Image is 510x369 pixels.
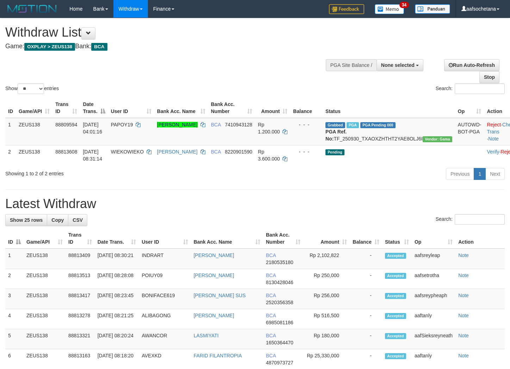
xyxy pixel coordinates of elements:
span: Copy 1650364470 to clipboard [266,340,293,345]
span: None selected [381,62,415,68]
td: aafsreyleap [412,249,455,269]
span: WIEKOWIEKO [111,149,144,155]
span: [DATE] 04:01:16 [83,122,102,135]
td: 88813513 [66,269,95,289]
span: Vendor URL: https://trx31.1velocity.biz [423,136,452,142]
h1: Latest Withdraw [5,197,505,211]
span: Grabbed [325,122,345,128]
span: BCA [266,293,276,298]
a: Previous [446,168,474,180]
a: Note [458,333,469,338]
span: BCA [211,149,221,155]
img: Button%20Memo.svg [375,4,404,14]
a: [PERSON_NAME] [157,122,198,127]
th: User ID: activate to sort column ascending [108,98,154,118]
div: - - - [293,148,320,155]
h1: Withdraw List [5,25,333,39]
span: Copy [51,217,64,223]
th: Balance [290,98,323,118]
a: 1 [474,168,486,180]
th: Trans ID: activate to sort column ascending [52,98,80,118]
td: 1 [5,249,24,269]
td: 88813417 [66,289,95,309]
th: Action [455,229,505,249]
a: Note [488,136,499,142]
td: ZEUS138 [16,145,52,165]
td: ALIBAGONG [139,309,191,329]
button: None selected [377,59,423,71]
span: Rp 1.200.000 [258,122,280,135]
th: User ID: activate to sort column ascending [139,229,191,249]
img: panduan.png [415,4,450,14]
th: Status: activate to sort column ascending [382,229,412,249]
a: [PERSON_NAME] [194,252,234,258]
td: - [350,289,382,309]
label: Search: [436,214,505,225]
td: aafSieksreyneath [412,329,455,349]
td: aaftanly [412,309,455,329]
td: [DATE] 08:30:21 [95,249,139,269]
a: Note [458,252,469,258]
td: [DATE] 08:28:08 [95,269,139,289]
td: 4 [5,309,24,329]
th: ID [5,98,16,118]
td: Rp 180,000 [303,329,350,349]
span: Copy 4870973727 to clipboard [266,360,293,365]
span: Accepted [385,273,406,279]
td: 3 [5,289,24,309]
th: Date Trans.: activate to sort column descending [80,98,108,118]
span: Copy 8220901590 to clipboard [225,149,252,155]
a: [PERSON_NAME] SUS [194,293,246,298]
a: [PERSON_NAME] [194,273,234,278]
span: 34 [399,2,409,8]
td: aafsetrotha [412,269,455,289]
span: Marked by aaftanly [347,122,359,128]
span: 88809594 [55,122,77,127]
th: Bank Acc. Name: activate to sort column ascending [191,229,263,249]
td: ZEUS138 [24,329,66,349]
label: Show entries [5,83,59,94]
div: Showing 1 to 2 of 2 entries [5,167,207,177]
td: POIUY09 [139,269,191,289]
td: Rp 250,000 [303,269,350,289]
td: Rp 2,102,822 [303,249,350,269]
label: Search: [436,83,505,94]
th: Game/API: activate to sort column ascending [16,98,52,118]
th: Amount: activate to sort column ascending [303,229,350,249]
span: Copy 2180535180 to clipboard [266,259,293,265]
th: ID: activate to sort column descending [5,229,24,249]
td: ZEUS138 [24,289,66,309]
th: Op: activate to sort column ascending [412,229,455,249]
a: Run Auto-Refresh [444,59,499,71]
span: CSV [73,217,83,223]
img: MOTION_logo.png [5,4,59,14]
th: Bank Acc. Number: activate to sort column ascending [263,229,303,249]
a: [PERSON_NAME] [157,149,198,155]
span: BCA [91,43,107,51]
td: AWANCOR [139,329,191,349]
a: CSV [68,214,87,226]
span: OXPLAY > ZEUS138 [24,43,75,51]
a: Note [458,273,469,278]
td: 88813409 [66,249,95,269]
td: 5 [5,329,24,349]
span: Copy 8130428046 to clipboard [266,280,293,285]
span: BCA [266,333,276,338]
span: Accepted [385,293,406,299]
a: Note [458,313,469,318]
td: 88813278 [66,309,95,329]
div: PGA Site Balance / [326,59,377,71]
input: Search: [455,83,505,94]
a: LASMIYATI [194,333,219,338]
td: [DATE] 08:21:25 [95,309,139,329]
td: - [350,329,382,349]
td: Rp 516,500 [303,309,350,329]
a: Verify [487,149,499,155]
td: ZEUS138 [24,269,66,289]
a: Note [458,293,469,298]
span: Copy 2520356358 to clipboard [266,300,293,305]
span: BCA [266,273,276,278]
td: BONIFACE619 [139,289,191,309]
div: - - - [293,121,320,128]
td: 2 [5,269,24,289]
